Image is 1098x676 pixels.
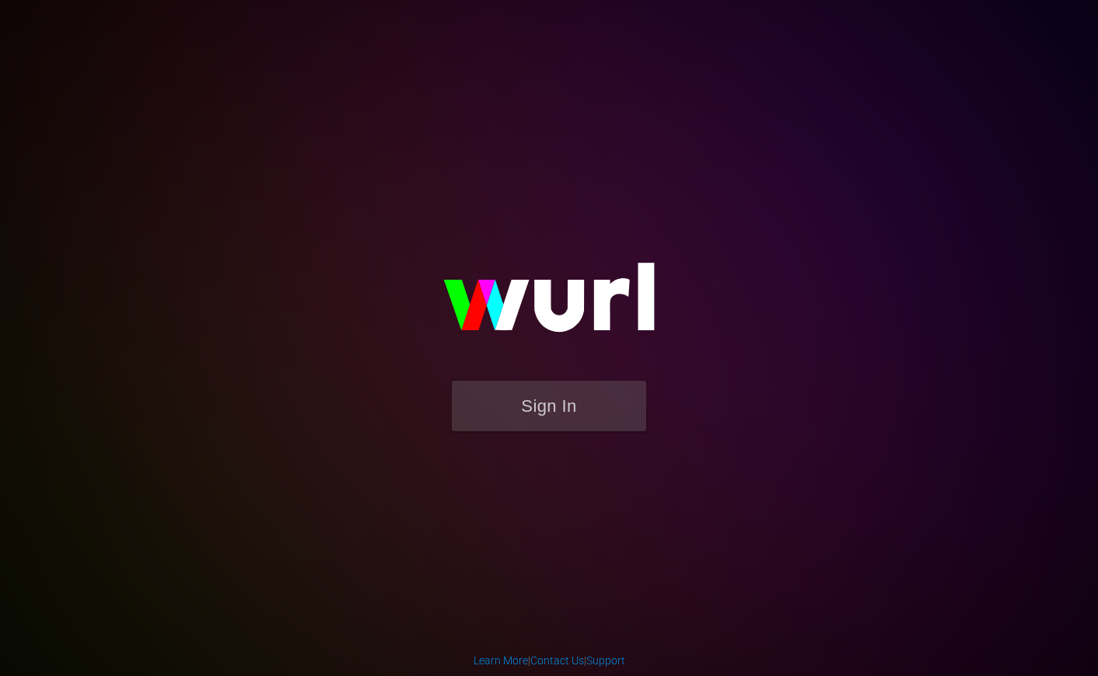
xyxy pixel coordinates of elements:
[530,654,584,667] a: Contact Us
[474,653,625,668] div: | |
[474,654,528,667] a: Learn More
[393,229,705,380] img: wurl-logo-on-black-223613ac3d8ba8fe6dc639794a292ebdb59501304c7dfd60c99c58986ef67473.svg
[586,654,625,667] a: Support
[452,381,646,431] button: Sign In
